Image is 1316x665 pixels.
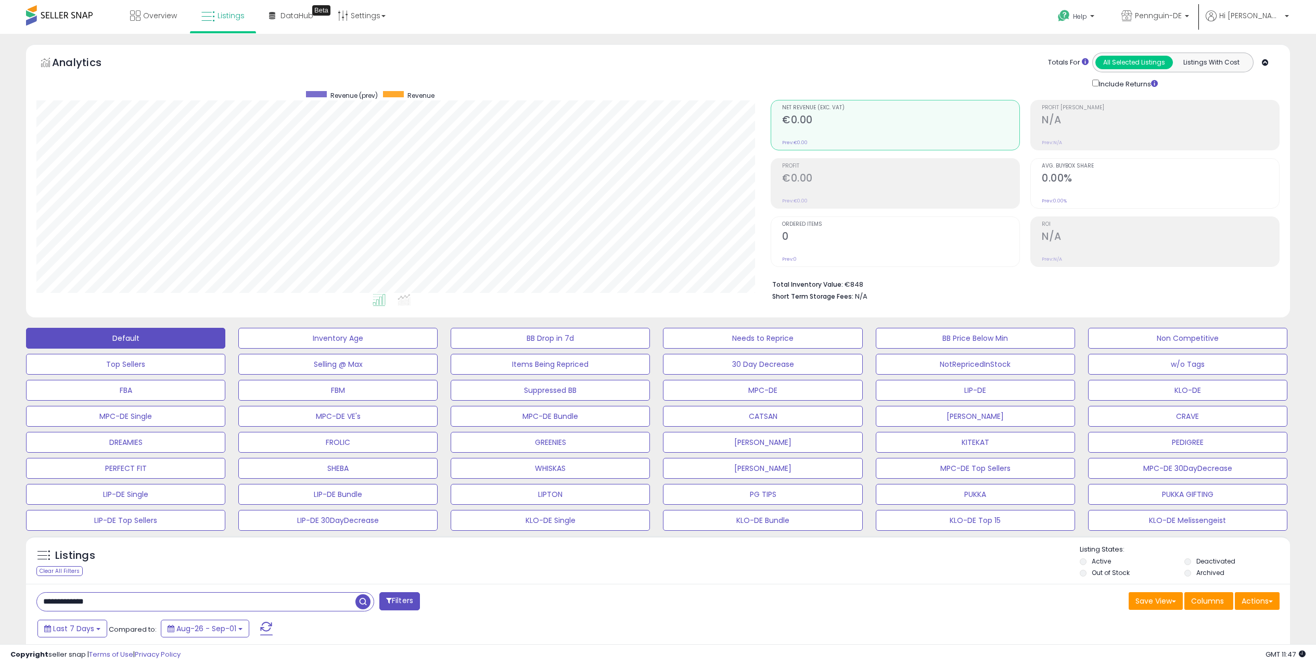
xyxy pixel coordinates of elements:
span: Hi [PERSON_NAME] [1219,10,1282,21]
a: Privacy Policy [135,649,181,659]
small: Prev: €0.00 [782,198,808,204]
span: Net Revenue (Exc. VAT) [782,105,1019,111]
div: Clear All Filters [36,566,83,576]
span: Revenue [407,91,435,100]
button: Non Competitive [1088,328,1287,349]
span: Avg. Buybox Share [1042,163,1279,169]
h2: €0.00 [782,114,1019,128]
button: NotRepricedInStock [876,354,1075,375]
button: Items Being Repriced [451,354,650,375]
span: Pennguin-DE [1135,10,1182,21]
span: Overview [143,10,177,21]
small: Prev: 0 [782,256,797,262]
button: Last 7 Days [37,620,107,637]
small: Prev: N/A [1042,256,1062,262]
button: MPC-DE Bundle [451,406,650,427]
button: Columns [1184,592,1233,610]
small: Prev: 0.00% [1042,198,1067,204]
i: Get Help [1057,9,1070,22]
strong: Copyright [10,649,48,659]
span: Listings [218,10,245,21]
h5: Analytics [52,55,122,72]
button: PERFECT FIT [26,458,225,479]
button: KLO-DE [1088,380,1287,401]
span: Revenue (prev) [330,91,378,100]
label: Out of Stock [1092,568,1130,577]
h2: N/A [1042,231,1279,245]
span: Columns [1191,596,1224,606]
button: Selling @ Max [238,354,438,375]
button: All Selected Listings [1095,56,1173,69]
button: PUKKA [876,484,1075,505]
button: Needs to Reprice [663,328,862,349]
button: LIP-DE 30DayDecrease [238,510,438,531]
span: Ordered Items [782,222,1019,227]
button: SHEBA [238,458,438,479]
button: PG TIPS [663,484,862,505]
button: BB Drop in 7d [451,328,650,349]
button: PEDIGREE [1088,432,1287,453]
p: Listing States: [1080,545,1290,555]
button: CRAVE [1088,406,1287,427]
button: DREAMIES [26,432,225,453]
button: Filters [379,592,420,610]
button: KLO-DE Top 15 [876,510,1075,531]
button: Save View [1129,592,1183,610]
button: WHISKAS [451,458,650,479]
a: Help [1050,2,1105,34]
small: Prev: N/A [1042,139,1062,146]
button: LIP-DE Bundle [238,484,438,505]
button: 30 Day Decrease [663,354,862,375]
span: Last 7 Days [53,623,94,634]
div: Include Returns [1084,78,1170,89]
label: Active [1092,557,1111,566]
button: LIP-DE [876,380,1075,401]
button: Listings With Cost [1172,56,1250,69]
b: Total Inventory Value: [772,280,843,289]
button: KLO-DE Melissengeist [1088,510,1287,531]
span: Profit [PERSON_NAME] [1042,105,1279,111]
button: Aug-26 - Sep-01 [161,620,249,637]
b: Short Term Storage Fees: [772,292,853,301]
button: FROLIC [238,432,438,453]
label: Archived [1196,568,1224,577]
span: 2025-09-9 11:47 GMT [1266,649,1306,659]
button: LIPTON [451,484,650,505]
span: Help [1073,12,1087,21]
button: KLO-DE Bundle [663,510,862,531]
h2: 0.00% [1042,172,1279,186]
div: Tooltip anchor [312,5,330,16]
label: Deactivated [1196,557,1235,566]
button: GREENIES [451,432,650,453]
small: Prev: €0.00 [782,139,808,146]
button: [PERSON_NAME] [663,458,862,479]
button: MPC-DE 30DayDecrease [1088,458,1287,479]
span: Compared to: [109,624,157,634]
button: LIP-DE Single [26,484,225,505]
button: [PERSON_NAME] [663,432,862,453]
span: ROI [1042,222,1279,227]
button: [PERSON_NAME] [876,406,1075,427]
button: PUKKA GIFTING [1088,484,1287,505]
button: Default [26,328,225,349]
button: FBM [238,380,438,401]
button: Top Sellers [26,354,225,375]
li: €848 [772,277,1272,290]
button: MPC-DE [663,380,862,401]
button: KLO-DE Single [451,510,650,531]
button: CATSAN [663,406,862,427]
button: MPC-DE Top Sellers [876,458,1075,479]
button: KITEKAT [876,432,1075,453]
button: Inventory Age [238,328,438,349]
button: Suppressed BB [451,380,650,401]
h2: N/A [1042,114,1279,128]
button: MPC-DE VE's [238,406,438,427]
h2: €0.00 [782,172,1019,186]
span: N/A [855,291,867,301]
h2: 0 [782,231,1019,245]
button: LIP-DE Top Sellers [26,510,225,531]
span: DataHub [280,10,313,21]
button: Actions [1235,592,1280,610]
button: FBA [26,380,225,401]
span: Profit [782,163,1019,169]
